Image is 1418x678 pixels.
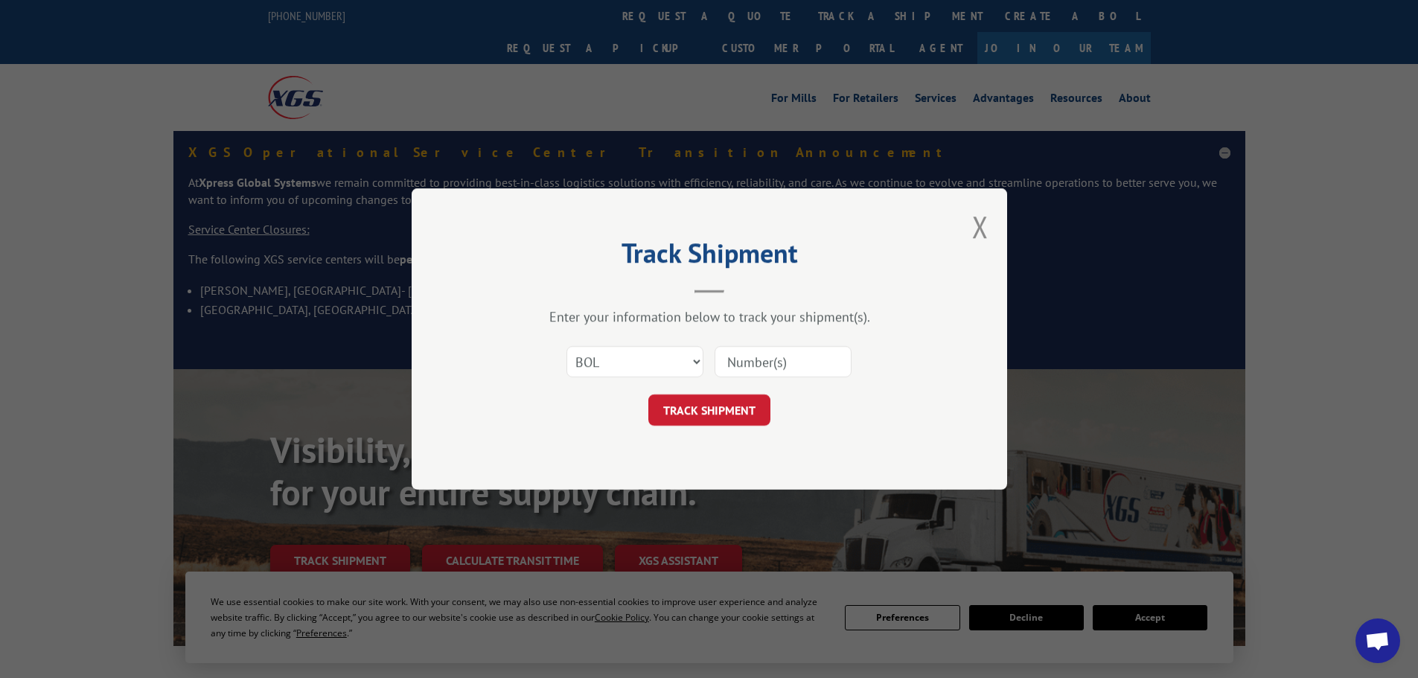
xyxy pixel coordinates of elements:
a: Open chat [1355,618,1400,663]
button: Close modal [972,207,989,246]
button: TRACK SHIPMENT [648,394,770,426]
div: Enter your information below to track your shipment(s). [486,308,933,325]
input: Number(s) [715,346,852,377]
h2: Track Shipment [486,243,933,271]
